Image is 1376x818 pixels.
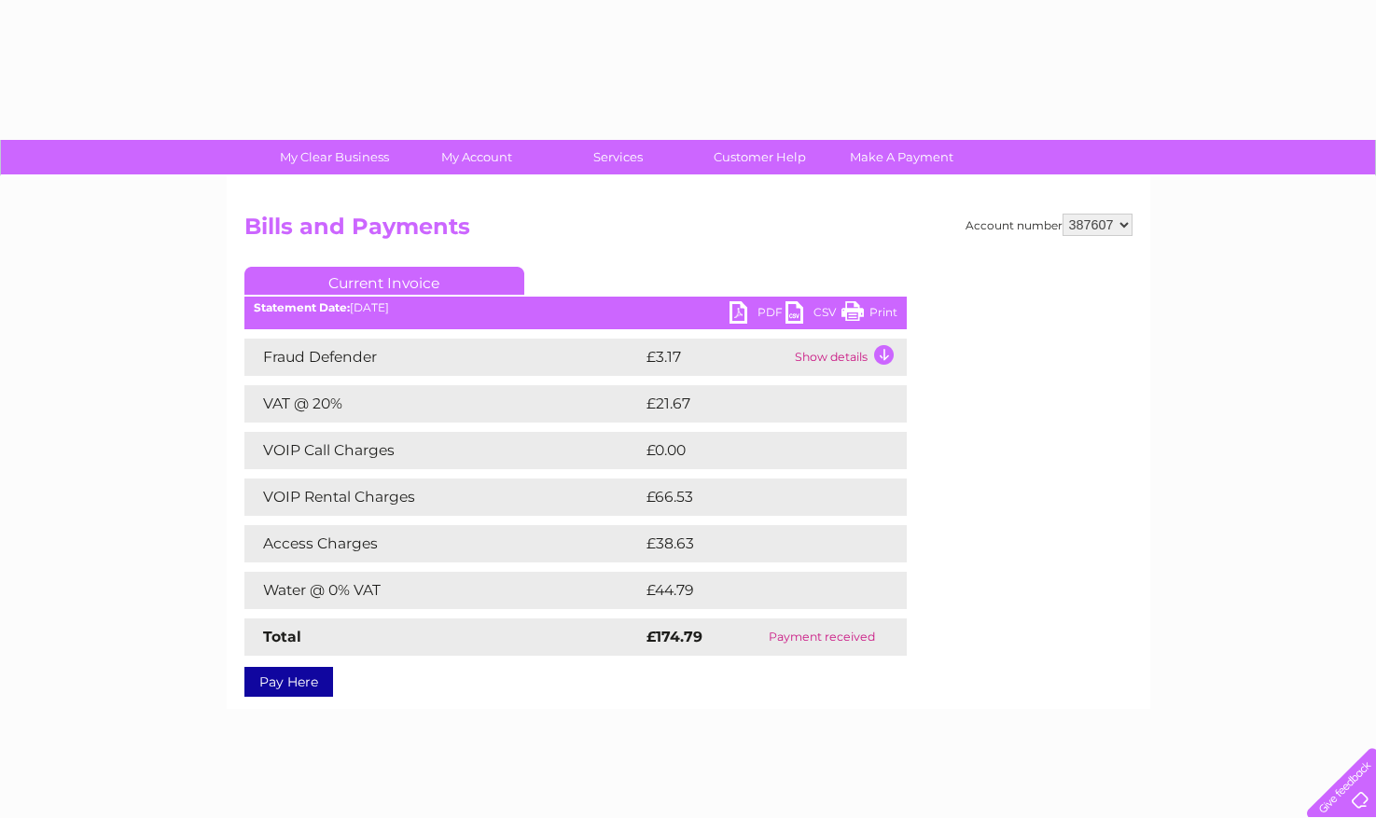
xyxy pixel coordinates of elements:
[244,267,524,295] a: Current Invoice
[966,214,1133,236] div: Account number
[646,628,702,645] strong: £174.79
[642,478,869,516] td: £66.53
[244,339,642,376] td: Fraud Defender
[244,572,642,609] td: Water @ 0% VAT
[244,214,1133,249] h2: Bills and Payments
[244,478,642,516] td: VOIP Rental Charges
[683,140,837,174] a: Customer Help
[790,339,907,376] td: Show details
[257,140,411,174] a: My Clear Business
[244,301,907,314] div: [DATE]
[642,385,868,423] td: £21.67
[841,301,897,328] a: Print
[730,301,785,328] a: PDF
[642,432,864,469] td: £0.00
[263,628,301,645] strong: Total
[244,667,333,697] a: Pay Here
[737,618,907,656] td: Payment received
[399,140,553,174] a: My Account
[825,140,979,174] a: Make A Payment
[642,572,869,609] td: £44.79
[785,301,841,328] a: CSV
[254,300,350,314] b: Statement Date:
[244,432,642,469] td: VOIP Call Charges
[642,525,869,562] td: £38.63
[541,140,695,174] a: Services
[244,385,642,423] td: VAT @ 20%
[642,339,790,376] td: £3.17
[244,525,642,562] td: Access Charges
